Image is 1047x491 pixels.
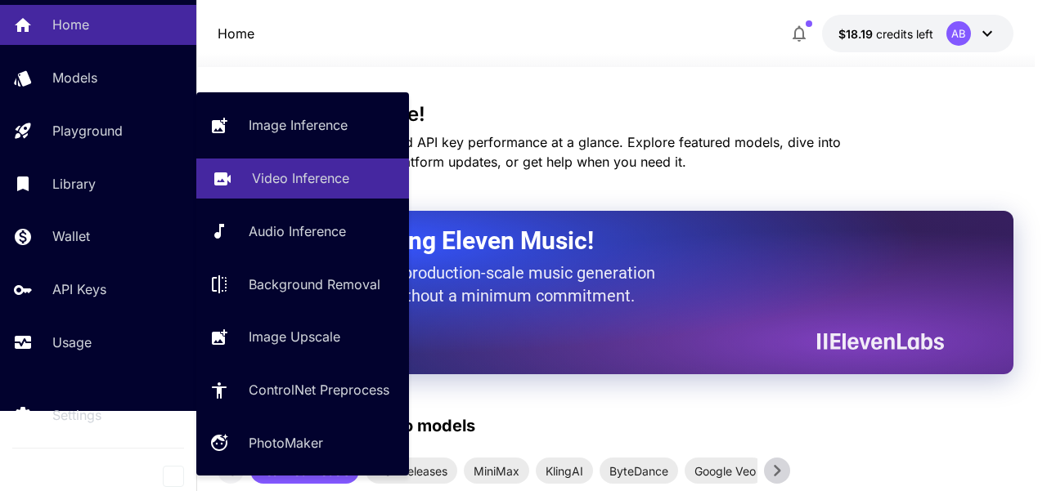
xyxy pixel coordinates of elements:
[536,462,593,480] span: KlingAI
[218,134,841,170] span: Check out your usage stats and API key performance at a glance. Explore featured models, dive int...
[163,466,184,487] button: Collapse sidebar
[196,317,409,357] a: Image Upscale
[52,68,97,87] p: Models
[52,226,90,246] p: Wallet
[218,24,254,43] nav: breadcrumb
[196,158,409,199] a: Video Inference
[249,433,323,453] p: PhotoMaker
[196,105,409,145] a: Image Inference
[52,15,89,34] p: Home
[52,405,101,425] p: Settings
[685,462,766,480] span: Google Veo
[366,462,457,480] span: New releases
[249,221,346,241] p: Audio Inference
[52,121,123,141] p: Playground
[249,327,340,346] p: Image Upscale
[196,264,409,304] a: Background Removal
[252,168,349,188] p: Video Inference
[249,275,380,294] p: Background Removal
[218,24,254,43] p: Home
[946,21,971,46] div: AB
[822,15,1013,52] button: $18.18539
[52,333,92,352] p: Usage
[52,174,96,194] p: Library
[196,423,409,463] a: PhotoMaker
[175,462,196,491] div: Collapse sidebar
[196,370,409,410] a: ControlNet Preprocess
[249,380,389,399] p: ControlNet Preprocess
[838,27,876,41] span: $18.19
[876,27,933,41] span: credits left
[258,261,667,307] p: The only way to get production-scale music generation from Eleven Labs without a minimum commitment.
[52,279,106,299] p: API Keys
[464,462,529,480] span: MiniMax
[196,212,409,252] a: Audio Inference
[249,115,348,135] p: Image Inference
[218,103,1014,126] h3: Welcome to Runware!
[258,225,932,257] h2: Now Supporting Eleven Music!
[600,462,678,480] span: ByteDance
[838,25,933,42] div: $18.18539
